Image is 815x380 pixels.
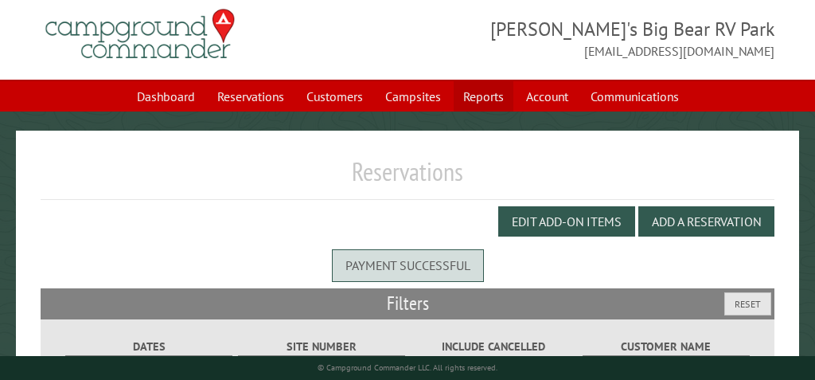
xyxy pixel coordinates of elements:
button: Reset [724,292,771,315]
label: Site Number [238,338,405,356]
h2: Filters [41,288,774,319]
a: Customers [297,81,372,112]
label: Dates [65,338,232,356]
a: Reports [454,81,513,112]
label: Include Cancelled Reservations [410,338,577,373]
button: Edit Add-on Items [498,206,635,237]
span: [PERSON_NAME]'s Big Bear RV Park [EMAIL_ADDRESS][DOMAIN_NAME] [407,16,774,61]
label: Customer Name [583,338,750,356]
a: Account [517,81,578,112]
a: Communications [581,81,688,112]
a: Reservations [208,81,294,112]
button: Add a Reservation [638,206,774,237]
a: Dashboard [127,81,205,112]
h1: Reservations [41,156,774,200]
small: © Campground Commander LLC. All rights reserved. [318,362,497,373]
a: Campsites [376,81,450,112]
div: Payment successful [332,249,484,281]
img: Campground Commander [41,3,240,65]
